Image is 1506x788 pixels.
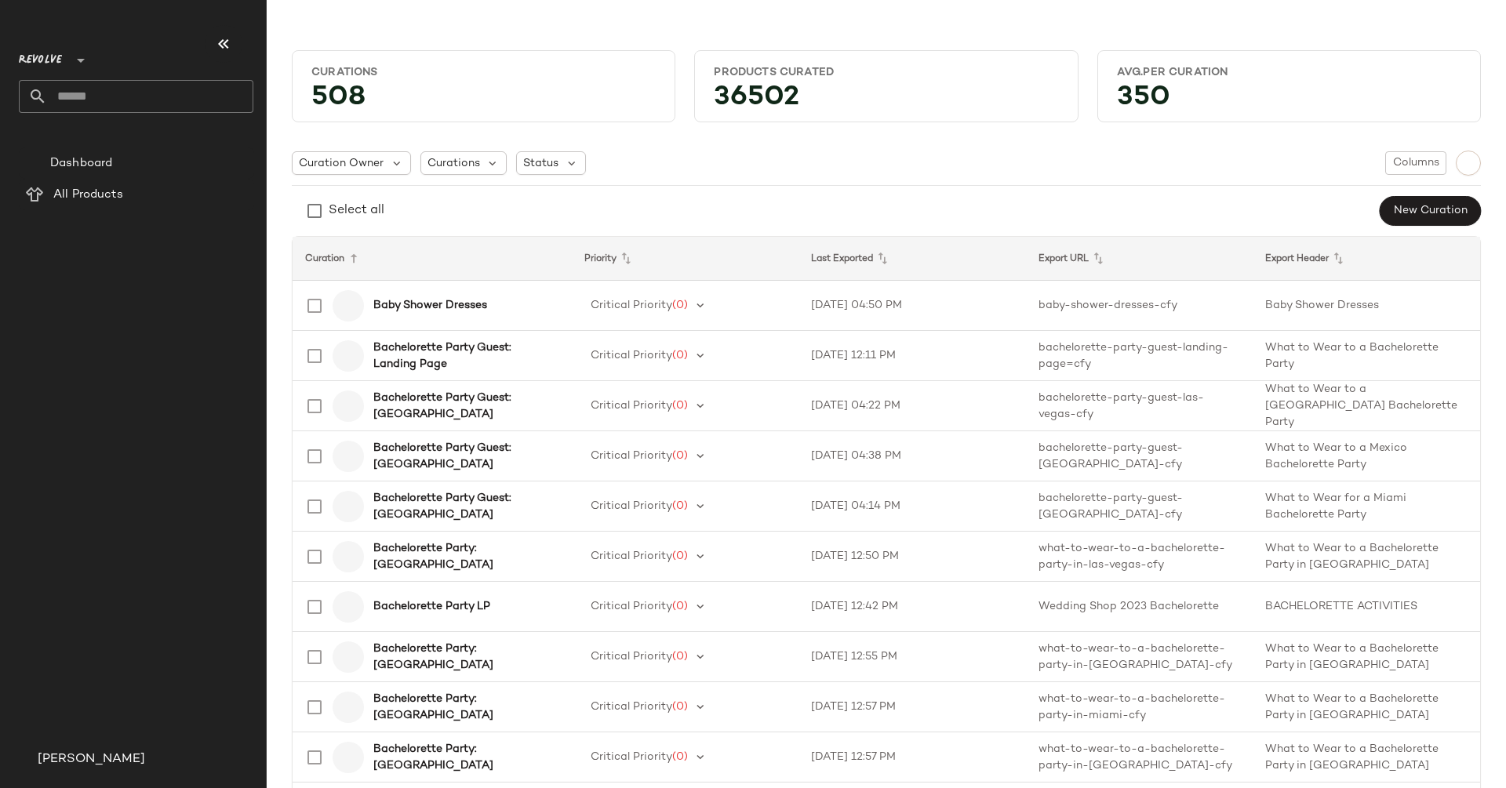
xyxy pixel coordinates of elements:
[798,532,1026,582] td: [DATE] 12:50 PM
[591,350,672,361] span: Critical Priority
[1253,281,1480,331] td: Baby Shower Dresses
[373,340,552,372] b: Bachelorette Party Guest: Landing Page
[1253,381,1480,431] td: What to Wear to a [GEOGRAPHIC_DATA] Bachelorette Party
[1026,481,1253,532] td: bachelorette-party-guest-[GEOGRAPHIC_DATA]-cfy
[591,450,672,462] span: Critical Priority
[1393,205,1468,217] span: New Curation
[1026,582,1253,632] td: Wedding Shop 2023 Bachelorette
[373,297,487,314] b: Baby Shower Dresses
[798,481,1026,532] td: [DATE] 04:14 PM
[1253,532,1480,582] td: What to Wear to a Bachelorette Party in [GEOGRAPHIC_DATA]
[591,400,672,412] span: Critical Priority
[373,691,552,724] b: Bachelorette Party: [GEOGRAPHIC_DATA]
[1104,86,1474,115] div: 350
[299,86,668,115] div: 508
[373,440,552,473] b: Bachelorette Party Guest: [GEOGRAPHIC_DATA]
[299,155,384,172] span: Curation Owner
[1253,431,1480,481] td: What to Wear to a Mexico Bachelorette Party
[672,651,688,663] span: (0)
[672,601,688,612] span: (0)
[1026,431,1253,481] td: bachelorette-party-guest-[GEOGRAPHIC_DATA]-cfy
[1385,151,1446,175] button: Columns
[1026,632,1253,682] td: what-to-wear-to-a-bachelorette-party-in-[GEOGRAPHIC_DATA]-cfy
[293,237,572,281] th: Curation
[798,381,1026,431] td: [DATE] 04:22 PM
[672,550,688,562] span: (0)
[1392,157,1439,169] span: Columns
[591,651,672,663] span: Critical Priority
[798,431,1026,481] td: [DATE] 04:38 PM
[798,632,1026,682] td: [DATE] 12:55 PM
[591,300,672,311] span: Critical Priority
[572,237,799,281] th: Priority
[373,390,552,423] b: Bachelorette Party Guest: [GEOGRAPHIC_DATA]
[1253,237,1480,281] th: Export Header
[373,741,552,774] b: Bachelorette Party: [GEOGRAPHIC_DATA]
[672,400,688,412] span: (0)
[19,42,62,71] span: Revolve
[591,751,672,763] span: Critical Priority
[591,601,672,612] span: Critical Priority
[714,65,1058,80] div: Products Curated
[1026,732,1253,783] td: what-to-wear-to-a-bachelorette-party-in-[GEOGRAPHIC_DATA]-cfy
[798,237,1026,281] th: Last Exported
[591,500,672,512] span: Critical Priority
[798,331,1026,381] td: [DATE] 12:11 PM
[311,65,656,80] div: Curations
[427,155,480,172] span: Curations
[1026,237,1253,281] th: Export URL
[701,86,1071,115] div: 36502
[1253,481,1480,532] td: What to Wear for a Miami Bachelorette Party
[798,281,1026,331] td: [DATE] 04:50 PM
[523,155,558,172] span: Status
[672,300,688,311] span: (0)
[1026,532,1253,582] td: what-to-wear-to-a-bachelorette-party-in-las-vegas-cfy
[1253,331,1480,381] td: What to Wear to a Bachelorette Party
[373,540,552,573] b: Bachelorette Party: [GEOGRAPHIC_DATA]
[1253,732,1480,783] td: What to Wear to a Bachelorette Party in [GEOGRAPHIC_DATA]
[672,450,688,462] span: (0)
[1253,582,1480,632] td: BACHELORETTE ACTIVITIES
[1380,196,1481,226] button: New Curation
[1117,65,1461,80] div: Avg.per Curation
[373,598,490,615] b: Bachelorette Party LP
[672,701,688,713] span: (0)
[798,682,1026,732] td: [DATE] 12:57 PM
[1026,682,1253,732] td: what-to-wear-to-a-bachelorette-party-in-miami-cfy
[591,550,672,562] span: Critical Priority
[672,350,688,361] span: (0)
[798,732,1026,783] td: [DATE] 12:57 PM
[329,202,384,220] div: Select all
[672,751,688,763] span: (0)
[1026,381,1253,431] td: bachelorette-party-guest-las-vegas-cfy
[798,582,1026,632] td: [DATE] 12:42 PM
[1026,281,1253,331] td: baby-shower-dresses-cfy
[1253,632,1480,682] td: What to Wear to a Bachelorette Party in [GEOGRAPHIC_DATA]
[373,641,552,674] b: Bachelorette Party: [GEOGRAPHIC_DATA]
[1026,331,1253,381] td: bachelorette-party-guest-landing-page=cfy
[50,154,112,172] span: Dashboard
[672,500,688,512] span: (0)
[38,750,145,769] span: [PERSON_NAME]
[1253,682,1480,732] td: What to Wear to a Bachelorette Party in [GEOGRAPHIC_DATA]
[53,186,123,204] span: All Products
[591,701,672,713] span: Critical Priority
[373,490,552,523] b: Bachelorette Party Guest: [GEOGRAPHIC_DATA]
